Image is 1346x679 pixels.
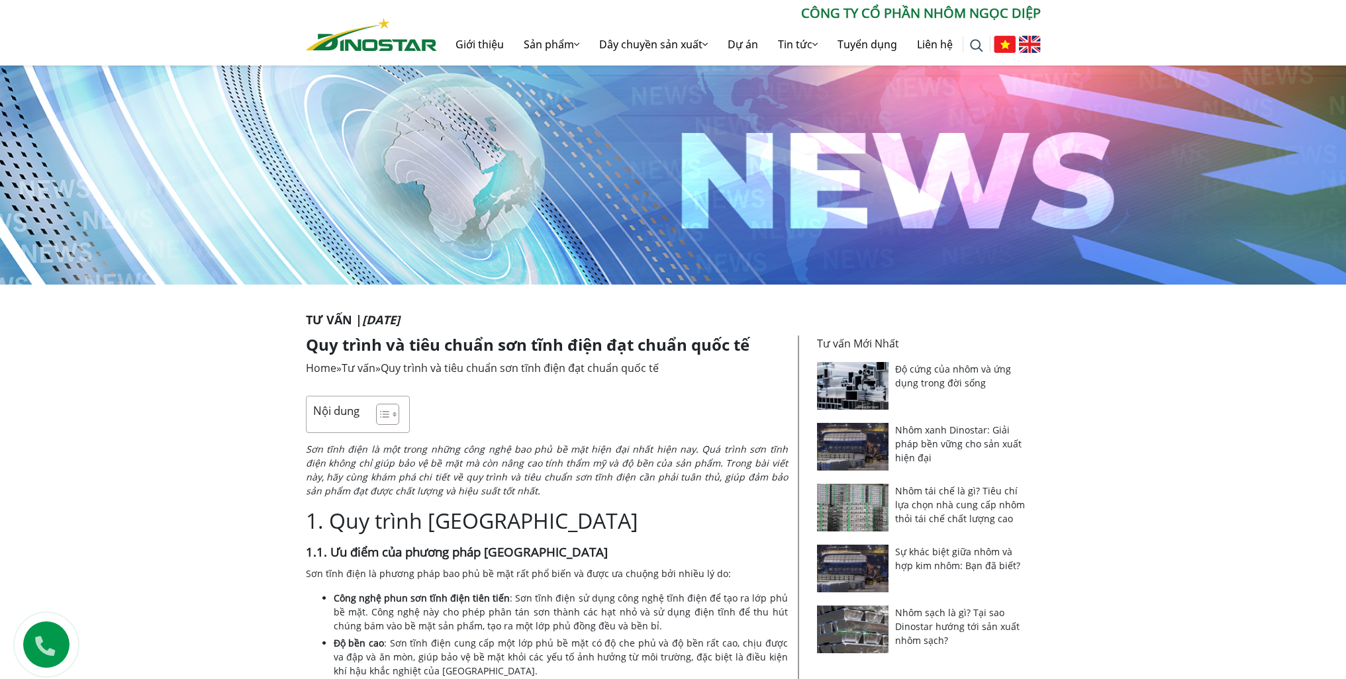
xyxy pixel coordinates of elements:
h2: 1. Quy trình [GEOGRAPHIC_DATA] [306,508,788,533]
p: Tư vấn Mới Nhất [817,336,1033,351]
span: : Sơn tĩnh điện cung cấp một lớp phủ bề mặt có độ che phủ và độ bền rất cao, chịu được va đập và ... [334,637,788,677]
span: Quy trình và tiêu chuẩn sơn tĩnh điện đạt chuẩn quốc tế [381,361,659,375]
img: search [970,39,983,52]
a: Giới thiệu [446,23,514,66]
span: 1.1. Ưu điểm của phương pháp [GEOGRAPHIC_DATA] [306,543,608,560]
a: Tuyển dụng [828,23,907,66]
img: Độ cứng của nhôm và ứng dụng trong đời sống [817,362,889,410]
img: Sự khác biệt giữa nhôm và hợp kim nhôm: Bạn đã biết? [817,545,889,592]
a: Độ cứng của nhôm và ứng dụng trong đời sống [895,363,1011,389]
p: CÔNG TY CỔ PHẦN NHÔM NGỌC DIỆP [437,3,1041,23]
a: Nhôm xanh Dinostar: Giải pháp bền vững cho sản xuất hiện đại [895,424,1022,464]
a: Tư vấn [342,361,375,375]
img: Nhôm xanh Dinostar: Giải pháp bền vững cho sản xuất hiện đại [817,423,889,471]
a: Liên hệ [907,23,963,66]
a: Nhôm tái chế là gì? Tiêu chí lựa chọn nhà cung cấp nhôm thỏi tái chế chất lượng cao [895,484,1025,525]
a: Dây chuyền sản xuất [589,23,718,66]
a: Nhôm sạch là gì? Tại sao Dinostar hướng tới sản xuất nhôm sạch? [895,606,1020,647]
p: Nội dung [313,403,360,418]
i: [DATE] [362,312,400,328]
span: » » [306,361,659,375]
a: Sự khác biệt giữa nhôm và hợp kim nhôm: Bạn đã biết? [895,545,1020,572]
img: Nhôm Dinostar [306,18,437,51]
a: Dự án [718,23,768,66]
img: Tiếng Việt [994,36,1016,53]
img: English [1019,36,1041,53]
span: : Sơn tĩnh điện sử dụng công nghệ tĩnh điện để tạo ra lớp phủ bề mặt. Công nghệ này cho phép phân... [334,592,788,632]
a: Tin tức [768,23,828,66]
p: Tư vấn | [306,311,1041,329]
img: Nhôm sạch là gì? Tại sao Dinostar hướng tới sản xuất nhôm sạch? [817,606,889,653]
img: Nhôm tái chế là gì? Tiêu chí lựa chọn nhà cung cấp nhôm thỏi tái chế chất lượng cao [817,484,889,531]
span: Sơn tĩnh điện là một trong những công nghệ bao phủ bề mặt hiện đại nhất hiện nay. Quá trình sơn t... [306,443,788,497]
a: Sản phẩm [514,23,589,66]
span: Sơn tĩnh điện là phương pháp bao phủ bề mặt rất phổ biến và được ưa chuộng bởi nhiều lý do: [306,567,731,580]
b: Công nghệ phun sơn tĩnh điện tiên tiến [334,592,510,604]
b: Độ bền cao [334,637,384,649]
a: Toggle Table of Content [366,403,396,426]
a: Home [306,361,336,375]
h1: Quy trình và tiêu chuẩn sơn tĩnh điện đạt chuẩn quốc tế [306,336,788,355]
